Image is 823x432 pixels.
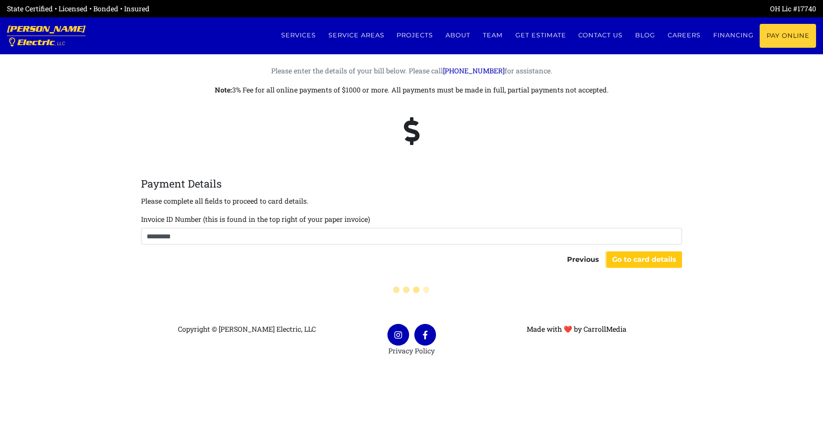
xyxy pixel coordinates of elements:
[275,24,322,47] a: Services
[439,24,477,47] a: About
[760,24,816,48] a: Pay Online
[662,24,707,47] a: Careers
[322,24,390,47] a: Service Areas
[629,24,662,47] a: Blog
[607,251,682,268] button: Go to card details
[707,24,760,47] a: Financing
[215,85,232,94] strong: Note:
[477,24,509,47] a: Team
[141,176,682,191] legend: Payment Details
[55,41,65,46] span: , LLC
[7,3,412,14] div: State Certified • Licensed • Bonded • Insured
[141,214,370,224] label: Invoice ID Number (this is found in the top right of your paper invoice)
[527,324,626,333] a: Made with ❤ by CarrollMedia
[561,251,605,268] button: Previous
[572,24,629,47] a: Contact us
[443,66,505,75] a: [PHONE_NUMBER]
[178,324,316,333] span: Copyright © [PERSON_NAME] Electric, LLC
[412,3,816,14] div: OH Lic #17740
[171,65,652,77] p: Please enter the details of your bill below. Please call for assistance.
[7,17,85,54] a: [PERSON_NAME] Electric, LLC
[388,346,435,355] a: Privacy Policy
[171,84,652,96] p: 3% Fee for all online payments of $1000 or more. All payments must be made in full, partial payme...
[509,24,572,47] a: Get estimate
[141,195,308,207] p: Please complete all fields to proceed to card details.
[390,24,439,47] a: Projects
